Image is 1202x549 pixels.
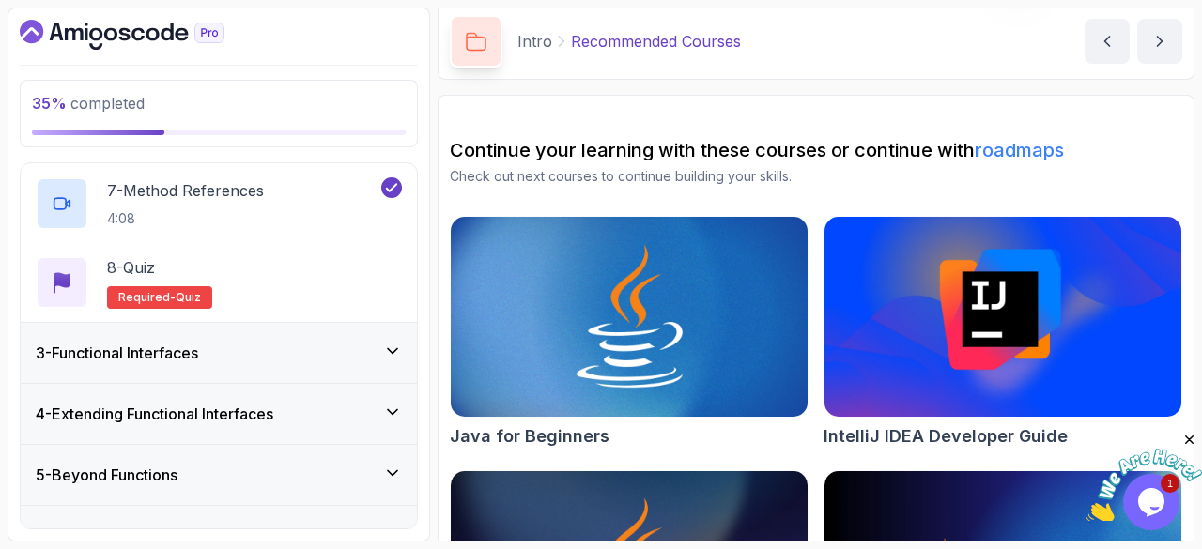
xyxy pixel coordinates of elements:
[118,290,176,305] span: Required-
[450,167,1182,186] p: Check out next courses to continue building your skills.
[107,179,264,202] p: 7 - Method References
[975,139,1064,161] a: roadmaps
[20,20,268,50] a: Dashboard
[517,30,552,53] p: Intro
[36,464,177,486] h3: 5 - Beyond Functions
[36,177,402,230] button: 7-Method References4:08
[1137,19,1182,64] button: next content
[450,137,1182,163] h2: Continue your learning with these courses or continue with
[21,384,417,444] button: 4-Extending Functional Interfaces
[36,403,273,425] h3: 4 - Extending Functional Interfaces
[824,217,1181,417] img: IntelliJ IDEA Developer Guide card
[21,445,417,505] button: 5-Beyond Functions
[824,423,1068,450] h2: IntelliJ IDEA Developer Guide
[21,323,417,383] button: 3-Functional Interfaces
[824,216,1182,450] a: IntelliJ IDEA Developer Guide cardIntelliJ IDEA Developer Guide
[107,256,155,279] p: 8 - Quiz
[451,217,808,417] img: Java for Beginners card
[32,94,67,113] span: 35 %
[36,256,402,309] button: 8-QuizRequired-quiz
[450,216,809,450] a: Java for Beginners cardJava for Beginners
[107,209,264,228] p: 4:08
[1086,432,1202,521] iframe: chat widget
[36,525,92,547] h3: 6 - Outro
[176,290,201,305] span: quiz
[36,342,198,364] h3: 3 - Functional Interfaces
[450,423,609,450] h2: Java for Beginners
[1085,19,1130,64] button: previous content
[571,30,741,53] p: Recommended Courses
[32,94,145,113] span: completed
